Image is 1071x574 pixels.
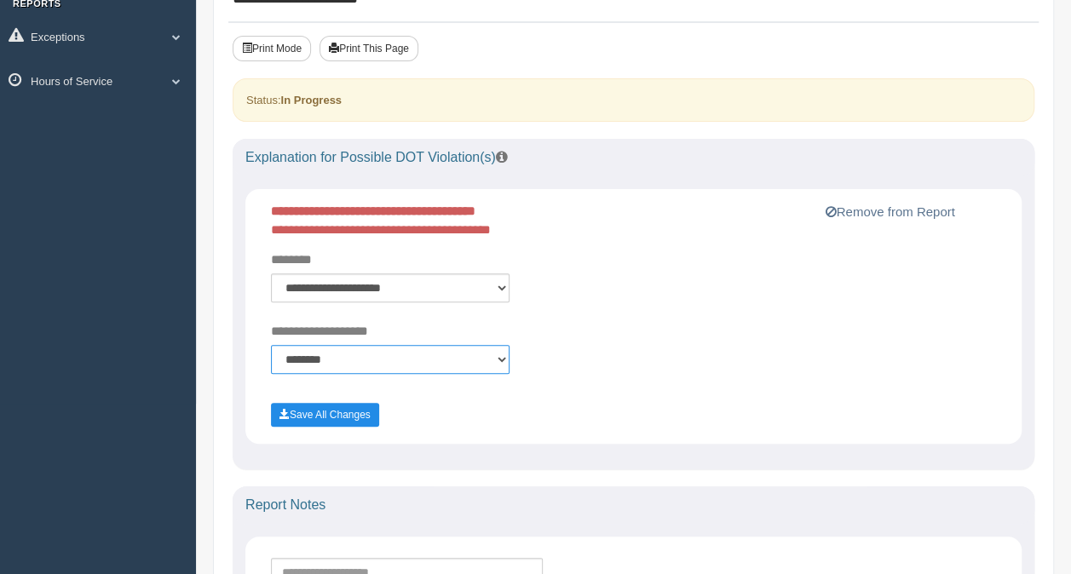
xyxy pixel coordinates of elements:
div: Explanation for Possible DOT Violation(s) [233,139,1034,176]
button: Save [271,403,379,427]
div: Report Notes [233,486,1034,524]
button: Print Mode [233,36,311,61]
div: Status: [233,78,1034,122]
button: Print This Page [320,36,418,61]
strong: In Progress [280,94,342,106]
button: Remove from Report [820,202,959,222]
